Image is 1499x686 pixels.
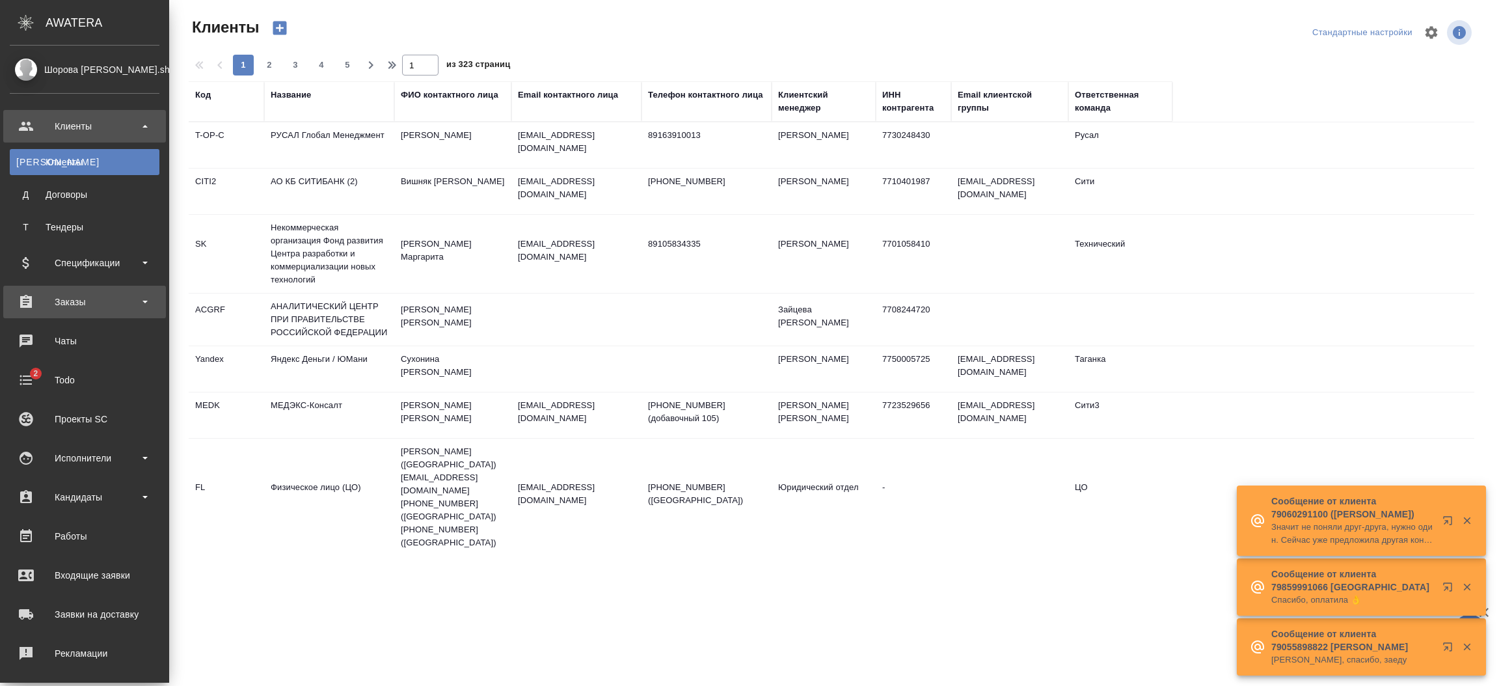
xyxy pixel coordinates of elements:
p: 89163910013 [648,129,765,142]
div: Клиентский менеджер [778,89,869,115]
td: Технический [1068,231,1172,277]
p: [EMAIL_ADDRESS][DOMAIN_NAME] [518,129,635,155]
div: Спецификации [10,253,159,273]
p: Сообщение от клиента 79055898822 [PERSON_NAME] [1271,627,1434,653]
td: [PERSON_NAME] [PERSON_NAME] [772,392,876,438]
p: [PERSON_NAME], спасибо, заеду [1271,653,1434,666]
p: [PHONE_NUMBER] (добавочный 105) [648,399,765,425]
button: Закрыть [1453,581,1480,593]
td: РУСАЛ Глобал Менеджмент [264,122,394,168]
td: АО КБ СИТИБАНК (2) [264,169,394,214]
td: 7710401987 [876,169,951,214]
span: 2 [259,59,280,72]
button: Открыть в новой вкладке [1435,574,1466,605]
button: Открыть в новой вкладке [1435,634,1466,665]
div: AWATERA [46,10,169,36]
div: Проекты SC [10,409,159,429]
div: Заявки на доставку [10,605,159,624]
button: 4 [311,55,332,75]
p: [EMAIL_ADDRESS][DOMAIN_NAME] [518,238,635,264]
span: 2 [25,367,46,380]
td: Зайцева [PERSON_NAME] [772,297,876,342]
div: Название [271,89,311,102]
div: Email контактного лица [518,89,618,102]
a: ТТендеры [10,214,159,240]
a: Чаты [3,325,166,357]
td: Физическое лицо (ЦО) [264,474,394,520]
td: 7730248430 [876,122,951,168]
td: [EMAIL_ADDRESS][DOMAIN_NAME] [951,392,1068,438]
p: [PHONE_NUMBER] [648,175,765,188]
div: Телефон контактного лица [648,89,763,102]
div: Входящие заявки [10,566,159,585]
span: Посмотреть информацию [1447,20,1474,45]
div: Чаты [10,331,159,351]
td: Русал [1068,122,1172,168]
span: 4 [311,59,332,72]
p: Сообщение от клиента 79859991066 [GEOGRAPHIC_DATA] [1271,568,1434,594]
td: Таганка [1068,346,1172,392]
p: 89105834335 [648,238,765,251]
td: CITI2 [189,169,264,214]
button: 2 [259,55,280,75]
td: SK [189,231,264,277]
td: 7723529656 [876,392,951,438]
td: Сухонина [PERSON_NAME] [394,346,511,392]
td: Некоммерческая организация Фонд развития Центра разработки и коммерциализации новых технологий [264,215,394,293]
td: [PERSON_NAME] Маргарита [394,231,511,277]
a: [PERSON_NAME]Клиенты [10,149,159,175]
p: [EMAIL_ADDRESS][DOMAIN_NAME] [518,481,635,507]
span: Клиенты [189,17,259,38]
a: Работы [3,520,166,553]
div: Тендеры [16,221,153,234]
div: Клиенты [10,117,159,136]
span: из 323 страниц [446,57,510,75]
p: Сообщение от клиента 79060291100 ([PERSON_NAME]) [1271,495,1434,521]
td: [PERSON_NAME] [PERSON_NAME] [394,392,511,438]
div: Todo [10,370,159,390]
a: Входящие заявки [3,559,166,592]
div: Работы [10,527,159,546]
td: Юридический отдел [772,474,876,520]
button: Открыть в новой вкладке [1435,508,1466,539]
div: Договоры [16,188,153,201]
a: Рекламации [3,637,166,670]
td: АНАЛИТИЧЕСКИЙ ЦЕНТР ПРИ ПРАВИТЕЛЬСТВЕ РОССИЙСКОЙ ФЕДЕРАЦИИ [264,294,394,346]
td: [PERSON_NAME] ([GEOGRAPHIC_DATA]) [EMAIL_ADDRESS][DOMAIN_NAME] [PHONE_NUMBER] ([GEOGRAPHIC_DATA])... [394,439,511,556]
td: 7750005725 [876,346,951,392]
button: 3 [285,55,306,75]
td: Вишняк [PERSON_NAME] [394,169,511,214]
td: [PERSON_NAME] [772,169,876,214]
td: T-OP-C [189,122,264,168]
a: 2Todo [3,364,166,396]
p: [PHONE_NUMBER] ([GEOGRAPHIC_DATA]) [648,481,765,507]
button: 5 [337,55,358,75]
span: 5 [337,59,358,72]
td: [PERSON_NAME] [PERSON_NAME] [394,297,511,342]
td: FL [189,474,264,520]
div: Кандидаты [10,487,159,507]
td: 7701058410 [876,231,951,277]
button: Закрыть [1453,641,1480,653]
td: MEDK [189,392,264,438]
div: Email клиентской группы [958,89,1062,115]
td: - [876,474,951,520]
button: Создать [264,17,295,39]
td: [EMAIL_ADDRESS][DOMAIN_NAME] [951,346,1068,392]
td: [PERSON_NAME] [772,346,876,392]
td: ACGRF [189,297,264,342]
a: Проекты SC [3,403,166,435]
td: [EMAIL_ADDRESS][DOMAIN_NAME] [951,169,1068,214]
p: [EMAIL_ADDRESS][DOMAIN_NAME] [518,175,635,201]
td: Сити [1068,169,1172,214]
div: ФИО контактного лица [401,89,498,102]
div: Рекламации [10,644,159,663]
div: Шорова [PERSON_NAME].shorova_kiev [10,62,159,77]
p: Спасибо, оплатила 👌 [1271,594,1434,607]
td: Yandex [189,346,264,392]
td: [PERSON_NAME] [394,122,511,168]
p: [EMAIL_ADDRESS][DOMAIN_NAME] [518,399,635,425]
a: Заявки на доставку [3,598,166,631]
a: ДДоговоры [10,182,159,208]
span: Настроить таблицу [1416,17,1447,48]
